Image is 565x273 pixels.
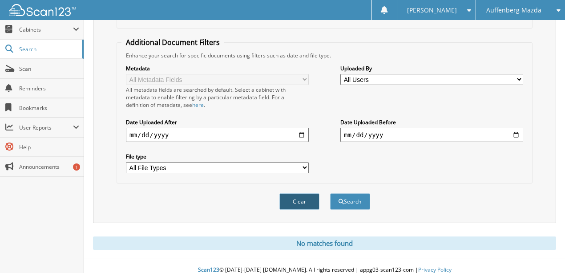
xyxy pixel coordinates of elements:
img: scan123-logo-white.svg [9,4,76,16]
span: Scan [19,65,79,73]
button: Search [330,193,370,210]
div: No matches found [93,236,556,250]
input: end [340,128,523,142]
span: Announcements [19,163,79,171]
span: Reminders [19,85,79,92]
span: Bookmarks [19,104,79,112]
label: Date Uploaded Before [340,118,523,126]
span: Help [19,143,79,151]
span: [PERSON_NAME] [407,8,457,13]
button: Clear [279,193,319,210]
span: Cabinets [19,26,73,33]
a: here [192,101,204,109]
iframe: Chat Widget [521,230,565,273]
span: User Reports [19,124,73,131]
label: Uploaded By [340,65,523,72]
div: 1 [73,163,80,171]
legend: Additional Document Filters [121,37,224,47]
div: Enhance your search for specific documents using filters such as date and file type. [121,52,528,59]
span: Search [19,45,78,53]
label: Date Uploaded After [126,118,309,126]
input: start [126,128,309,142]
div: All metadata fields are searched by default. Select a cabinet with metadata to enable filtering b... [126,86,309,109]
span: Auffenberg Mazda [486,8,541,13]
label: Metadata [126,65,309,72]
label: File type [126,153,309,160]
